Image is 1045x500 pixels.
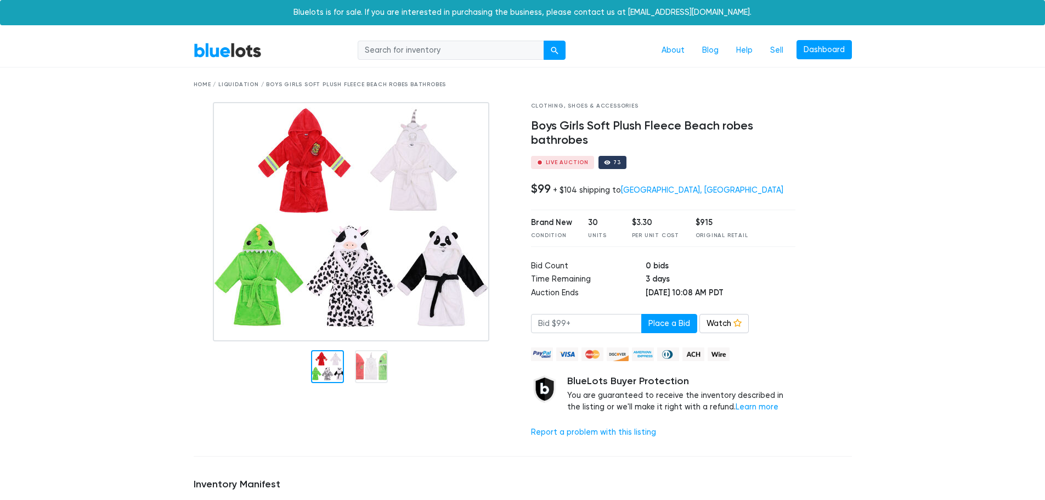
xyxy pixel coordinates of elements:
[531,273,646,287] td: Time Remaining
[531,347,553,361] img: paypal_credit-80455e56f6e1299e8d57f40c0dcee7b8cd4ae79b9eccbfc37e2480457ba36de9.png
[646,260,795,274] td: 0 bids
[531,102,796,110] div: Clothing, Shoes & Accessories
[621,186,783,195] a: [GEOGRAPHIC_DATA], [GEOGRAPHIC_DATA]
[607,347,629,361] img: discover-82be18ecfda2d062aad2762c1ca80e2d36a4073d45c9e0ffae68cd515fbd3d32.png
[657,347,679,361] img: diners_club-c48f30131b33b1bb0e5d0e2dbd43a8bea4cb12cb2961413e2f4250e06c020426.png
[632,217,679,229] div: $3.30
[761,40,792,61] a: Sell
[531,260,646,274] td: Bid Count
[797,40,852,60] a: Dashboard
[693,40,727,61] a: Blog
[699,314,749,334] a: Watch
[531,217,572,229] div: Brand New
[588,232,615,240] div: Units
[708,347,730,361] img: wire-908396882fe19aaaffefbd8e17b12f2f29708bd78693273c0e28e3a24408487f.png
[682,347,704,361] img: ach-b7992fed28a4f97f893c574229be66187b9afb3f1a8d16a4691d3d3140a8ab00.png
[632,347,654,361] img: american_express-ae2a9f97a040b4b41f6397f7637041a5861d5f99d0716c09922aba4e24c8547d.png
[632,232,679,240] div: Per Unit Cost
[613,160,621,165] div: 73
[696,217,748,229] div: $915
[556,347,578,361] img: visa-79caf175f036a155110d1892330093d4c38f53c55c9ec9e2c3a54a56571784bb.png
[646,287,795,301] td: [DATE] 10:08 AM PDT
[358,41,544,60] input: Search for inventory
[194,42,262,58] a: BlueLots
[531,182,551,196] h4: $99
[213,102,489,341] img: 74544c68-f25d-4a3b-9ac0-8311f5306f10-1756895020.jpg
[531,232,572,240] div: Condition
[567,375,796,413] div: You are guaranteed to receive the inventory described in the listing or we'll make it right with ...
[727,40,761,61] a: Help
[646,273,795,287] td: 3 days
[546,160,589,165] div: Live Auction
[553,186,783,195] div: + $104 shipping to
[736,402,778,412] a: Learn more
[581,347,603,361] img: mastercard-42073d1d8d11d6635de4c079ffdb20a4f30a903dc55d1612383a1b395dd17f39.png
[194,81,852,89] div: Home / Liquidation / Boys Girls Soft Plush Fleece Beach robes bathrobes
[696,232,748,240] div: Original Retail
[588,217,615,229] div: 30
[531,375,558,403] img: buyer_protection_shield-3b65640a83011c7d3ede35a8e5a80bfdfaa6a97447f0071c1475b91a4b0b3d01.png
[531,287,646,301] td: Auction Ends
[567,375,796,387] h5: BlueLots Buyer Protection
[531,119,796,148] h4: Boys Girls Soft Plush Fleece Beach robes bathrobes
[531,314,642,334] input: Bid $99+
[653,40,693,61] a: About
[641,314,697,334] button: Place a Bid
[531,428,656,437] a: Report a problem with this listing
[194,479,852,491] h5: Inventory Manifest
